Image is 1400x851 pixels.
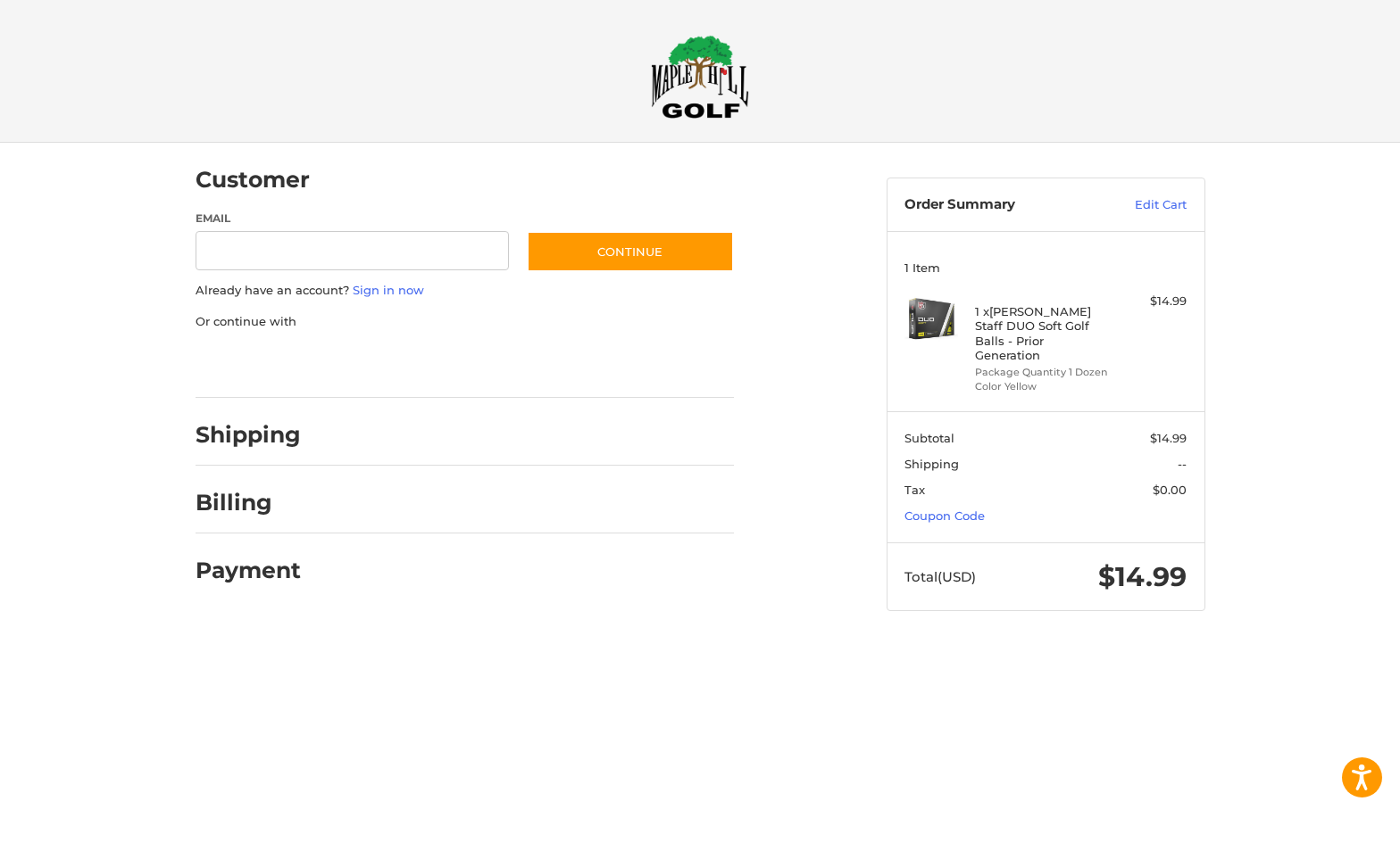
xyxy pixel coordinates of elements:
span: Tax [904,483,925,497]
a: Sign in now [353,283,424,297]
h2: Shipping [196,421,301,449]
button: Continue [527,231,734,272]
span: $14.99 [1098,560,1187,593]
h2: Payment [196,557,301,584]
span: $14.99 [1150,431,1187,445]
iframe: PayPal-venmo [492,348,626,380]
img: Maple Hill Golf [651,35,749,119]
span: -- [1178,457,1187,471]
label: Email [196,211,510,227]
h3: 1 Item [904,260,1187,275]
a: Coupon Code [904,508,985,523]
h4: 1 x [PERSON_NAME] Staff DUO Soft Golf Balls - Prior Generation [975,304,1112,362]
h3: Order Summary [904,196,1096,214]
span: Total (USD) [904,568,976,585]
li: Package Quantity 1 Dozen [975,365,1112,380]
li: Color Yellow [975,379,1112,394]
h2: Customer [196,166,310,194]
iframe: PayPal-paylater [341,348,475,380]
div: $14.99 [1116,293,1187,310]
p: Or continue with [196,313,734,331]
span: Subtotal [904,431,954,445]
span: $0.00 [1153,483,1187,497]
span: Shipping [904,457,959,471]
h2: Billing [196,489,300,516]
a: Edit Cart [1096,196,1187,214]
iframe: PayPal-paypal [189,348,323,380]
p: Already have an account? [196,282,734,300]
